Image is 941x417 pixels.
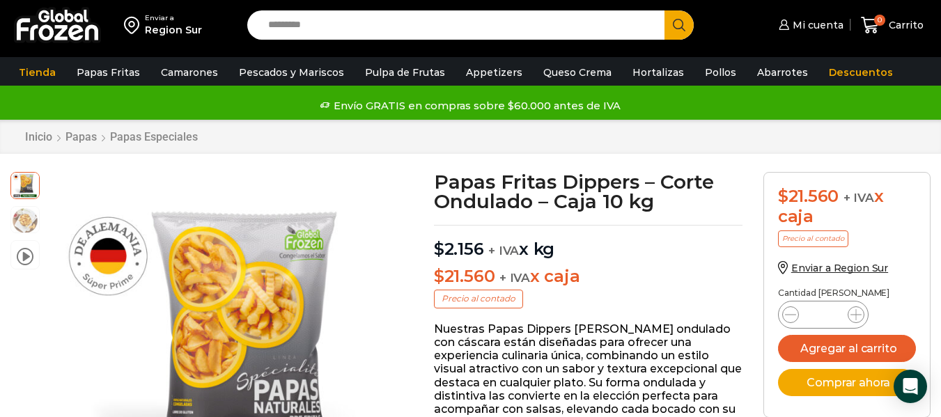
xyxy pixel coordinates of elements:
[65,130,98,143] a: Papas
[70,59,147,86] a: Papas Fritas
[778,187,916,227] div: x caja
[664,10,694,40] button: Search button
[434,290,523,308] p: Precio al contado
[885,18,924,32] span: Carrito
[499,271,530,285] span: + IVA
[791,262,888,274] span: Enviar a Region Sur
[775,11,843,39] a: Mi cuenta
[232,59,351,86] a: Pescados y Mariscos
[154,59,225,86] a: Camarones
[358,59,452,86] a: Pulpa de Frutas
[810,305,837,324] input: Product quantity
[24,130,199,143] nav: Breadcrumb
[778,288,916,298] p: Cantidad [PERSON_NAME]
[145,23,202,37] div: Region Sur
[24,130,53,143] a: Inicio
[434,267,742,287] p: x caja
[778,230,848,247] p: Precio al contado
[843,191,874,205] span: + IVA
[857,9,927,42] a: 0 Carrito
[434,239,444,259] span: $
[778,369,916,396] button: Comprar ahora
[145,13,202,23] div: Enviar a
[778,335,916,362] button: Agregar al carrito
[459,59,529,86] a: Appetizers
[778,186,839,206] bdi: 21.560
[434,266,495,286] bdi: 21.560
[12,59,63,86] a: Tienda
[11,207,39,235] span: fto-4
[894,370,927,403] div: Open Intercom Messenger
[11,171,39,198] span: dippers
[434,225,742,260] p: x kg
[434,239,484,259] bdi: 2.156
[109,130,199,143] a: Papas Especiales
[625,59,691,86] a: Hortalizas
[124,13,145,37] img: address-field-icon.svg
[536,59,619,86] a: Queso Crema
[822,59,900,86] a: Descuentos
[778,262,888,274] a: Enviar a Region Sur
[778,186,788,206] span: $
[488,244,519,258] span: + IVA
[434,172,742,211] h1: Papas Fritas Dippers – Corte Ondulado – Caja 10 kg
[434,266,444,286] span: $
[874,15,885,26] span: 0
[789,18,843,32] span: Mi cuenta
[698,59,743,86] a: Pollos
[750,59,815,86] a: Abarrotes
